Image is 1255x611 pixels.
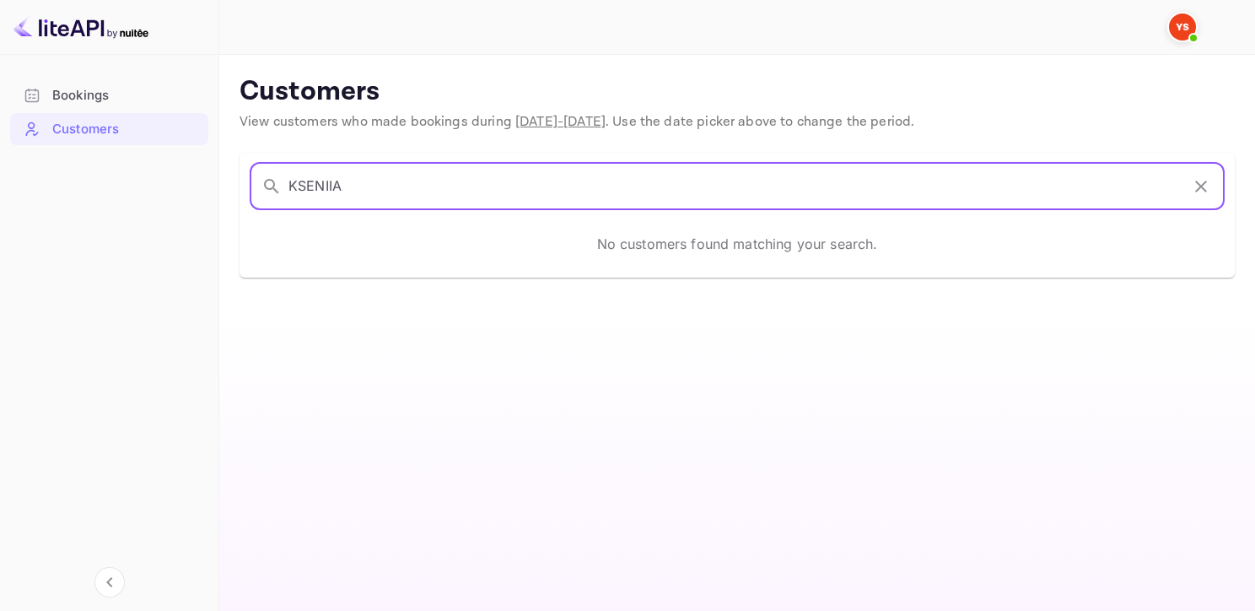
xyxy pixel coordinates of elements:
span: [DATE] - [DATE] [515,113,606,131]
p: No customers found matching your search. [597,234,878,254]
a: Customers [10,113,208,144]
div: Customers [10,113,208,146]
div: Customers [52,120,200,139]
a: Bookings [10,79,208,111]
span: View customers who made bookings during . Use the date picker above to change the period. [240,113,914,131]
button: Collapse navigation [94,567,125,597]
div: Bookings [52,86,200,105]
p: Customers [240,75,1235,109]
img: Yandex Support [1169,14,1196,41]
img: LiteAPI logo [13,14,148,41]
input: Search customers by name or email... [288,163,1180,210]
div: Bookings [10,79,208,112]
